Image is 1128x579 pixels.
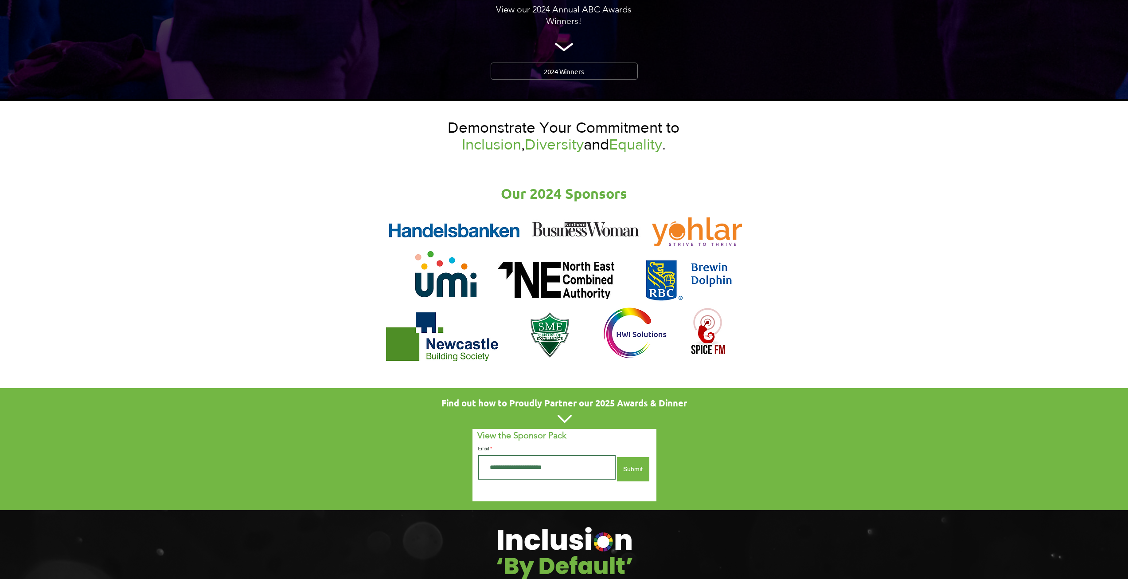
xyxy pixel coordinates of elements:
span: Equality [609,136,662,153]
button: Submit [617,457,649,481]
span: View the Sponsor Pack [477,430,566,441]
span: Submit [623,465,643,474]
img: Spice FM Logo [683,304,734,354]
img: handelsbanken logo.png [388,221,520,242]
img: hwi solutions logo.png [603,307,667,358]
span: View our 2024 Annual ABC Awards Winners! [496,4,632,26]
span: Inclusion [462,136,521,153]
img: SME Centre of Excellence Logo [524,310,575,360]
img: IWS- North East Combined Authority (1).jpg [498,262,614,299]
img: Brewin Dolphin Logo [644,259,734,303]
img: NBS Logo 340x148.png [386,312,498,361]
span: Demonstrate Your Commitment to , and . [448,119,679,153]
span: 2024 Winners [544,67,584,76]
label: Email [478,447,616,451]
span: Diversity [525,136,584,153]
a: 2024 Winners [491,63,638,80]
img: umi logo.png [411,241,480,311]
span: Our 2024 Sponsors [501,185,627,202]
img: NB logo.jpg [527,216,644,242]
span: Find out how to Proudly Partner our 2025 Awards & Dinner [441,397,687,409]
